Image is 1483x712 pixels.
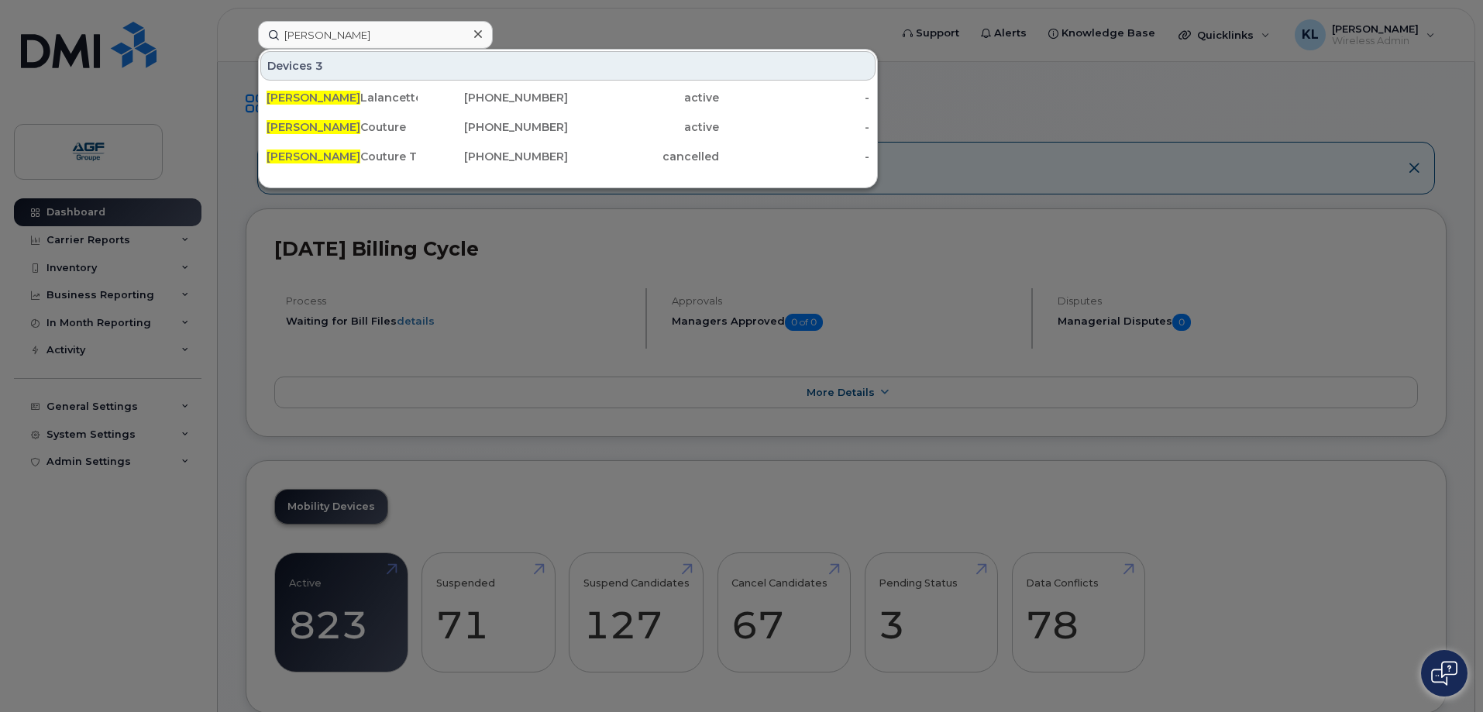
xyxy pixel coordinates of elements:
[267,120,360,134] span: [PERSON_NAME]
[568,149,719,164] div: cancelled
[568,119,719,135] div: active
[315,58,323,74] span: 3
[1431,661,1457,686] img: Open chat
[418,149,569,164] div: [PHONE_NUMBER]
[418,119,569,135] div: [PHONE_NUMBER]
[568,90,719,105] div: active
[418,90,569,105] div: [PHONE_NUMBER]
[267,91,360,105] span: [PERSON_NAME]
[260,84,876,112] a: [PERSON_NAME]Lalancette[PHONE_NUMBER]active-
[260,143,876,170] a: [PERSON_NAME]Couture Tablette[PHONE_NUMBER]cancelled-
[267,119,418,135] div: Couture
[267,150,360,163] span: [PERSON_NAME]
[719,90,870,105] div: -
[719,149,870,164] div: -
[260,51,876,81] div: Devices
[267,90,418,105] div: Lalancette
[267,149,418,164] div: Couture Tablette
[260,113,876,141] a: [PERSON_NAME]Couture[PHONE_NUMBER]active-
[719,119,870,135] div: -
